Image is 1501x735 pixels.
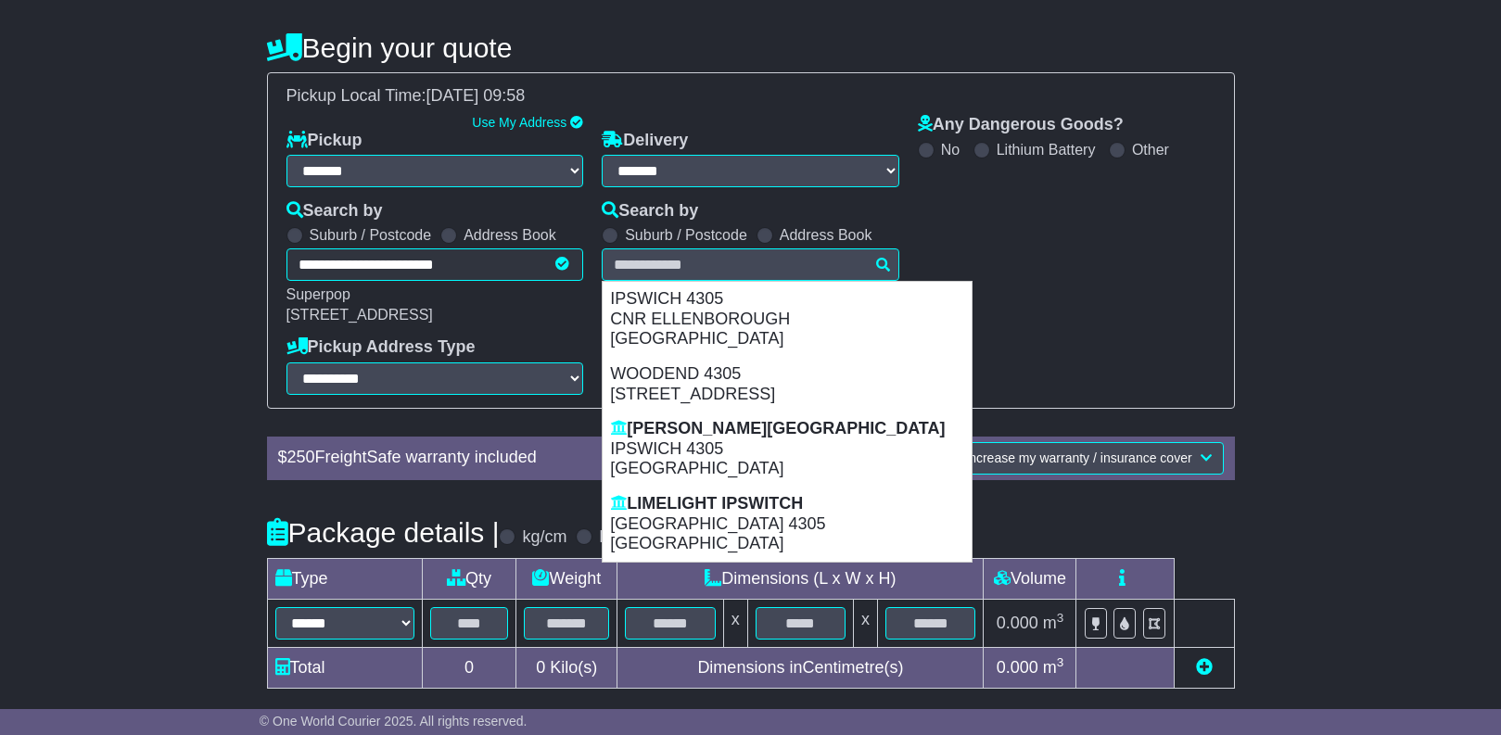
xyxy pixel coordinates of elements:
[422,647,516,688] td: 0
[267,558,422,599] td: Type
[610,439,964,460] p: IPSWICH 4305
[286,307,433,323] span: [STREET_ADDRESS]
[918,115,1124,135] label: Any Dangerous Goods?
[610,419,964,439] p: [PERSON_NAME][GEOGRAPHIC_DATA]
[267,647,422,688] td: Total
[310,226,432,244] label: Suburb / Postcode
[286,286,350,302] span: Superpop
[267,517,500,548] h4: Package details |
[599,527,630,548] label: lb/in
[625,226,747,244] label: Suburb / Postcode
[965,450,1191,465] span: Increase my warranty / insurance cover
[536,658,545,677] span: 0
[522,527,566,548] label: kg/cm
[953,442,1223,475] button: Increase my warranty / insurance cover
[260,714,528,729] span: © One World Courier 2025. All rights reserved.
[286,131,363,151] label: Pickup
[1057,655,1064,669] sup: 3
[854,599,878,647] td: x
[287,448,315,466] span: 250
[984,558,1076,599] td: Volume
[997,614,1038,632] span: 0.000
[269,448,804,468] div: $ FreightSafe warranty included
[1196,658,1213,677] a: Add new item
[617,558,984,599] td: Dimensions (L x W x H)
[286,201,383,222] label: Search by
[610,310,964,349] p: CNR ELLENBOROUGH [GEOGRAPHIC_DATA]
[516,647,617,688] td: Kilo(s)
[426,86,526,105] span: [DATE] 09:58
[780,226,872,244] label: Address Book
[267,32,1235,63] h4: Begin your quote
[997,658,1038,677] span: 0.000
[277,86,1225,107] div: Pickup Local Time:
[610,364,964,385] p: WOODEND 4305
[464,226,556,244] label: Address Book
[286,337,476,358] label: Pickup Address Type
[422,558,516,599] td: Qty
[610,289,964,310] p: IPSWICH 4305
[610,385,964,405] p: [STREET_ADDRESS]
[516,558,617,599] td: Weight
[997,141,1096,158] label: Lithium Battery
[1057,611,1064,625] sup: 3
[610,494,964,514] p: LIMELIGHT IPSWITCH
[723,599,747,647] td: x
[610,514,964,535] p: [GEOGRAPHIC_DATA] 4305
[1132,141,1169,158] label: Other
[1043,658,1064,677] span: m
[602,131,688,151] label: Delivery
[602,201,698,222] label: Search by
[617,647,984,688] td: Dimensions in Centimetre(s)
[610,534,964,554] p: [GEOGRAPHIC_DATA]
[1043,614,1064,632] span: m
[941,141,960,158] label: No
[610,459,964,479] p: [GEOGRAPHIC_DATA]
[472,115,566,130] a: Use My Address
